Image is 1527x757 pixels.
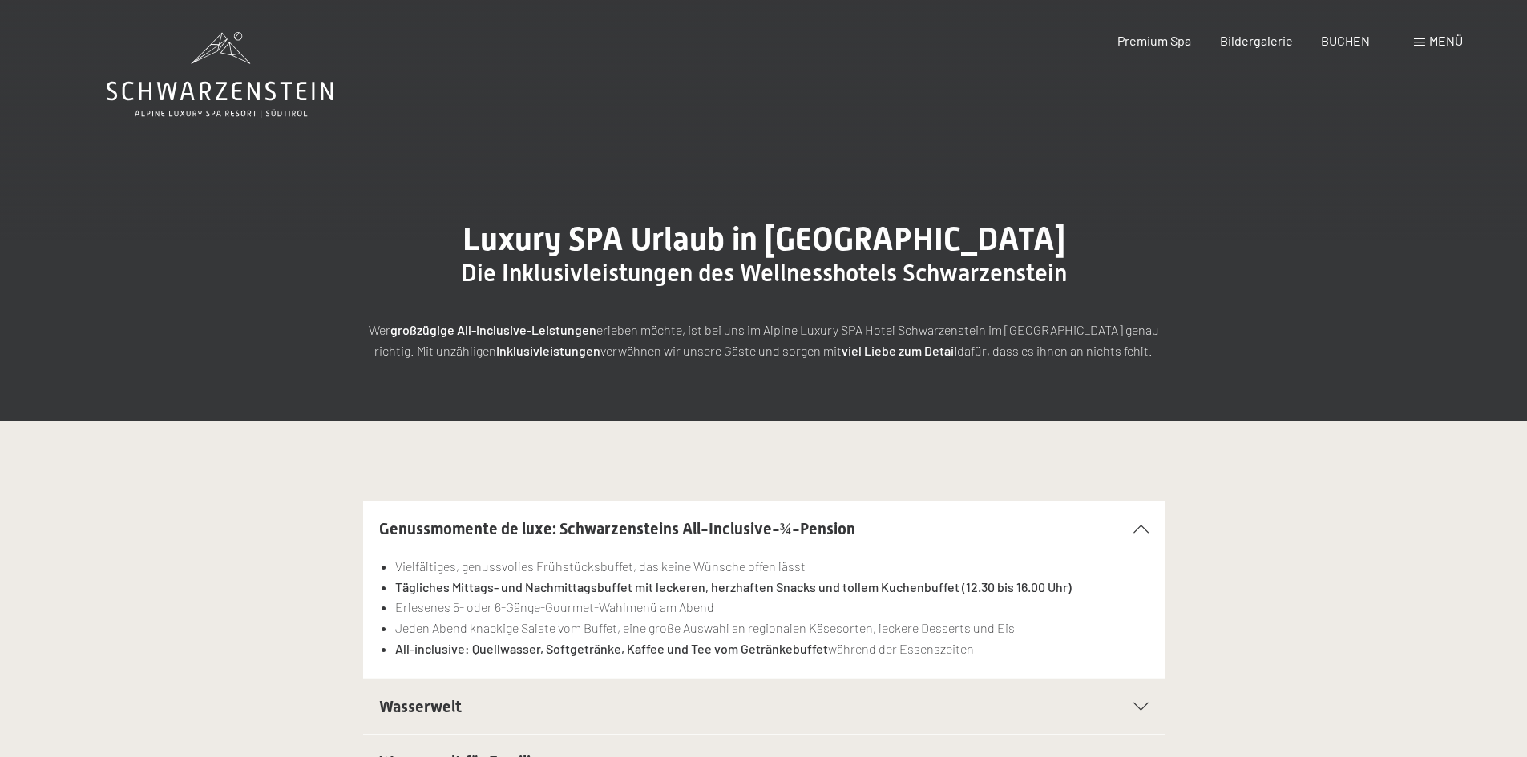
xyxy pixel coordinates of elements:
[390,322,596,337] strong: großzügige All-inclusive-Leistungen
[379,697,462,716] span: Wasserwelt
[395,618,1148,638] li: Jeden Abend knackige Salate vom Buffet, eine große Auswahl an regionalen Käsesorten, leckere Dess...
[395,597,1148,618] li: Erlesenes 5- oder 6-Gänge-Gourmet-Wahlmenü am Abend
[1117,33,1191,48] a: Premium Spa
[395,579,1072,594] strong: Tägliches Mittags- und Nachmittagsbuffet mit leckeren, herzhaften Snacks und tollem Kuchenbuffet ...
[395,556,1148,577] li: Vielfältiges, genussvolles Frühstücksbuffet, das keine Wünsche offen lässt
[842,343,957,358] strong: viel Liebe zum Detail
[1429,33,1463,48] span: Menü
[1321,33,1370,48] a: BUCHEN
[363,320,1165,360] p: Wer erleben möchte, ist bei uns im Alpine Luxury SPA Hotel Schwarzenstein im [GEOGRAPHIC_DATA] ge...
[461,259,1067,287] span: Die Inklusivleistungen des Wellnesshotels Schwarzenstein
[379,519,855,538] span: Genussmomente de luxe: Schwarzensteins All-Inclusive-¾-Pension
[395,638,1148,659] li: während der Essenszeiten
[1220,33,1293,48] a: Bildergalerie
[395,641,828,656] strong: All-inclusive: Quellwasser, Softgetränke, Kaffee und Tee vom Getränkebuffet
[463,220,1065,258] span: Luxury SPA Urlaub in [GEOGRAPHIC_DATA]
[496,343,600,358] strong: Inklusivleistungen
